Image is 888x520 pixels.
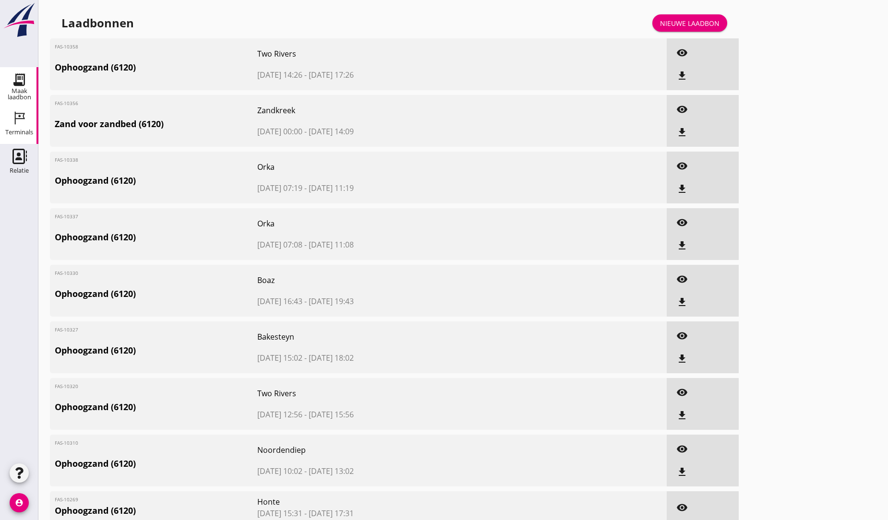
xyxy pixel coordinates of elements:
span: Orka [257,218,510,229]
span: FAS-10310 [55,439,82,447]
i: visibility [676,47,688,59]
i: file_download [676,466,688,478]
span: [DATE] 10:02 - [DATE] 13:02 [257,465,510,477]
span: FAS-10337 [55,213,82,220]
span: Bakesteyn [257,331,510,343]
img: logo-small.a267ee39.svg [2,2,36,38]
span: Two Rivers [257,48,510,59]
i: file_download [676,70,688,82]
span: [DATE] 12:56 - [DATE] 15:56 [257,409,510,420]
i: file_download [676,183,688,195]
i: file_download [676,240,688,251]
i: visibility [676,502,688,513]
span: [DATE] 14:26 - [DATE] 17:26 [257,69,510,81]
span: Boaz [257,274,510,286]
i: file_download [676,410,688,421]
span: Ophoogzand (6120) [55,457,257,470]
span: [DATE] 07:19 - [DATE] 11:19 [257,182,510,194]
i: account_circle [10,493,29,512]
div: Relatie [10,167,29,174]
span: FAS-10330 [55,270,82,277]
a: Nieuwe laadbon [652,14,727,32]
i: visibility [676,387,688,398]
span: FAS-10338 [55,156,82,164]
i: visibility [676,443,688,455]
span: Zand voor zandbed (6120) [55,118,257,130]
span: Two Rivers [257,388,510,399]
span: [DATE] 00:00 - [DATE] 14:09 [257,126,510,137]
i: file_download [676,296,688,308]
i: visibility [676,217,688,228]
span: Ophoogzand (6120) [55,174,257,187]
i: visibility [676,330,688,342]
span: [DATE] 15:31 - [DATE] 17:31 [257,508,510,519]
span: Ophoogzand (6120) [55,287,257,300]
i: visibility [676,273,688,285]
div: Terminals [5,129,33,135]
span: [DATE] 15:02 - [DATE] 18:02 [257,352,510,364]
span: FAS-10358 [55,43,82,50]
i: visibility [676,104,688,115]
span: Ophoogzand (6120) [55,231,257,244]
span: FAS-10320 [55,383,82,390]
span: Honte [257,496,510,508]
span: [DATE] 16:43 - [DATE] 19:43 [257,295,510,307]
i: file_download [676,127,688,138]
span: Noordendiep [257,444,510,456]
i: file_download [676,353,688,365]
span: FAS-10356 [55,100,82,107]
span: Zandkreek [257,105,510,116]
span: Ophoogzand (6120) [55,61,257,74]
span: Ophoogzand (6120) [55,344,257,357]
div: Laadbonnen [61,15,134,31]
div: Nieuwe laadbon [660,18,720,28]
span: Orka [257,161,510,173]
span: Ophoogzand (6120) [55,401,257,414]
i: visibility [676,160,688,172]
span: FAS-10269 [55,496,82,503]
span: [DATE] 07:08 - [DATE] 11:08 [257,239,510,250]
span: FAS-10327 [55,326,82,333]
span: Ophoogzand (6120) [55,504,257,517]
